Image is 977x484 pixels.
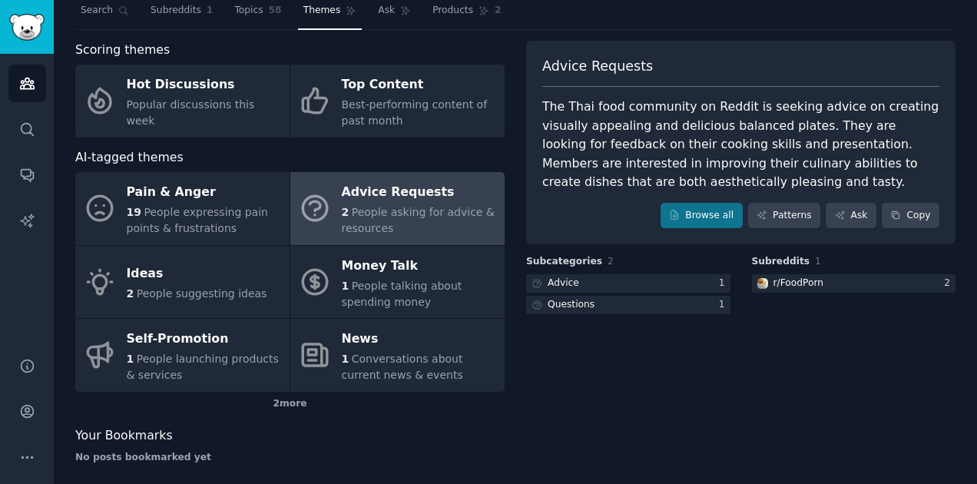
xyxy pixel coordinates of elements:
button: Copy [882,203,939,229]
a: Questions1 [526,296,730,315]
div: r/ FoodPorn [773,277,824,290]
a: Patterns [748,203,820,229]
span: Conversations about current news & events [342,353,463,381]
span: People asking for advice & resources [342,206,495,234]
span: 2 [495,4,502,18]
a: Hot DiscussionsPopular discussions this week [75,65,290,138]
a: Advice Requests2People asking for advice & resources [290,172,505,245]
span: People talking about spending money [342,280,462,308]
div: Self-Promotion [127,327,282,352]
span: Best-performing content of past month [342,98,488,127]
div: News [342,327,497,352]
span: People expressing pain points & frustrations [127,206,268,234]
span: Popular discussions this week [127,98,255,127]
a: News1Conversations about current news & events [290,319,505,392]
div: Pain & Anger [127,181,282,205]
img: GummySearch logo [9,14,45,41]
div: Advice Requests [342,181,497,205]
a: Top ContentBest-performing content of past month [290,65,505,138]
div: Hot Discussions [127,73,282,98]
div: Top Content [342,73,497,98]
div: 2 more [75,392,505,416]
span: 19 [127,206,141,218]
a: Advice1 [526,274,730,293]
span: Products [432,4,473,18]
a: Browse all [661,203,743,229]
span: Advice Requests [542,57,653,76]
a: Pain & Anger19People expressing pain points & frustrations [75,172,290,245]
span: 1 [127,353,134,365]
span: Ask [378,4,395,18]
div: Money Talk [342,254,497,278]
div: No posts bookmarked yet [75,451,505,465]
span: 2 [127,287,134,300]
a: Ask [826,203,876,229]
span: Your Bookmarks [75,426,173,446]
span: Search [81,4,113,18]
span: 1 [342,353,349,365]
span: Topics [234,4,263,18]
a: FoodPornr/FoodPorn2 [752,274,956,293]
span: AI-tagged themes [75,148,184,167]
div: The Thai food community on Reddit is seeking advice on creating visually appealing and delicious ... [542,98,939,192]
span: Subreddits [752,255,810,269]
div: Ideas [127,262,267,287]
span: 1 [207,4,214,18]
div: 1 [719,277,730,290]
span: 58 [269,4,282,18]
div: 2 [944,277,955,290]
span: 1 [342,280,349,292]
span: Scoring themes [75,41,170,60]
span: 2 [342,206,349,218]
a: Self-Promotion1People launching products & services [75,319,290,392]
span: People suggesting ideas [137,287,267,300]
span: Themes [303,4,341,18]
div: Advice [548,277,579,290]
span: 1 [815,256,821,267]
img: FoodPorn [757,278,768,289]
a: Money Talk1People talking about spending money [290,246,505,319]
div: 1 [719,298,730,312]
span: People launching products & services [127,353,279,381]
span: 2 [608,256,614,267]
div: Questions [548,298,594,312]
a: Ideas2People suggesting ideas [75,246,290,319]
span: Subreddits [151,4,201,18]
span: Subcategories [526,255,602,269]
